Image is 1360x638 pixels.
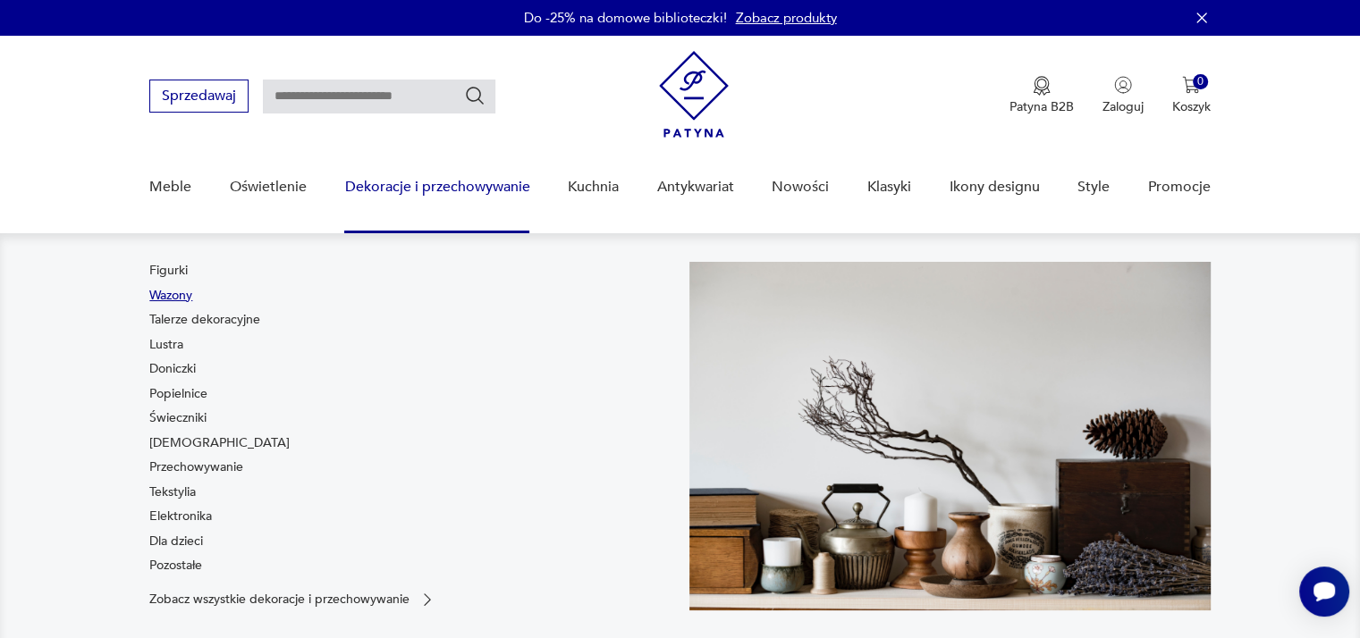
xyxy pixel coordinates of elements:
iframe: Smartsupp widget button [1299,567,1349,617]
a: Elektronika [149,508,212,525]
a: Tekstylia [149,483,196,501]
p: Patyna B2B [1009,98,1074,115]
button: Patyna B2B [1009,76,1074,115]
p: Koszyk [1172,98,1211,115]
img: Ikona koszyka [1182,76,1200,94]
a: Talerze dekoracyjne [149,311,260,329]
p: Zaloguj [1102,98,1144,115]
a: Ikony designu [949,153,1039,222]
a: Oświetlenie [230,153,307,222]
a: Figurki [149,262,188,280]
a: Zobacz produkty [736,9,837,27]
a: Meble [149,153,191,222]
a: Dekoracje i przechowywanie [344,153,529,222]
a: Pozostałe [149,557,202,575]
button: Sprzedawaj [149,80,249,113]
a: Nowości [772,153,829,222]
img: Ikona medalu [1033,76,1051,96]
p: Do -25% na domowe biblioteczki! [524,9,727,27]
a: [DEMOGRAPHIC_DATA] [149,434,290,452]
a: Lustra [149,336,183,354]
a: Wazony [149,287,192,305]
a: Kuchnia [568,153,619,222]
a: Klasyki [867,153,911,222]
a: Ikona medaluPatyna B2B [1009,76,1074,115]
a: Sprzedawaj [149,91,249,104]
div: 0 [1193,74,1208,89]
button: 0Koszyk [1172,76,1211,115]
a: Popielnice [149,385,207,403]
a: Antykwariat [657,153,734,222]
a: Promocje [1148,153,1211,222]
button: Zaloguj [1102,76,1144,115]
button: Szukaj [464,85,486,106]
a: Świeczniki [149,409,207,427]
p: Zobacz wszystkie dekoracje i przechowywanie [149,593,410,605]
a: Zobacz wszystkie dekoracje i przechowywanie [149,591,436,609]
a: Doniczki [149,360,196,378]
a: Dla dzieci [149,533,203,550]
a: Przechowywanie [149,458,243,476]
a: Style [1077,153,1110,222]
img: cfa44e985ea346226f89ee8969f25989.jpg [689,262,1211,609]
img: Patyna - sklep z meblami i dekoracjami vintage [659,51,729,138]
img: Ikonka użytkownika [1114,76,1132,94]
